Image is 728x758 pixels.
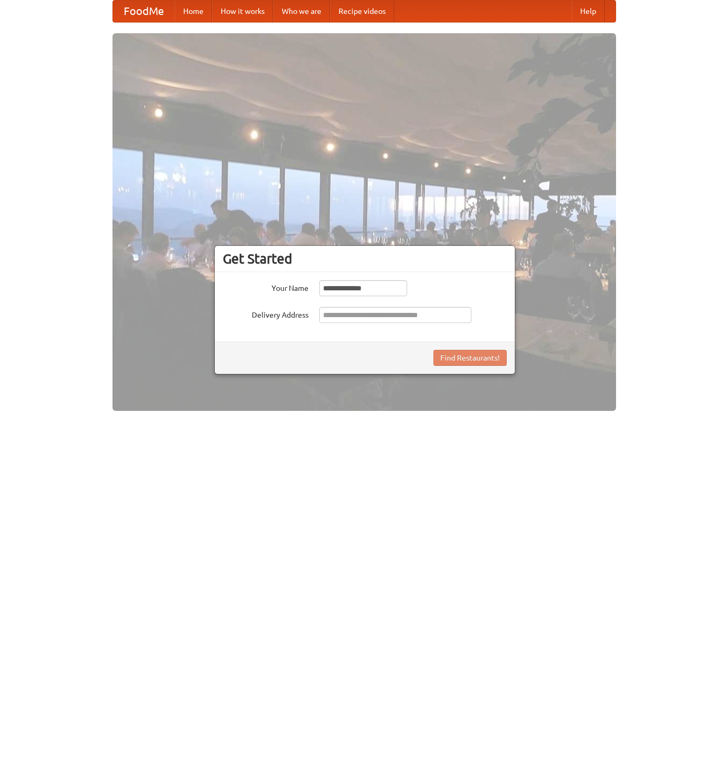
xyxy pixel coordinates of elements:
[330,1,394,22] a: Recipe videos
[273,1,330,22] a: Who we are
[212,1,273,22] a: How it works
[223,251,507,267] h3: Get Started
[113,1,175,22] a: FoodMe
[433,350,507,366] button: Find Restaurants!
[175,1,212,22] a: Home
[572,1,605,22] a: Help
[223,280,309,294] label: Your Name
[223,307,309,320] label: Delivery Address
